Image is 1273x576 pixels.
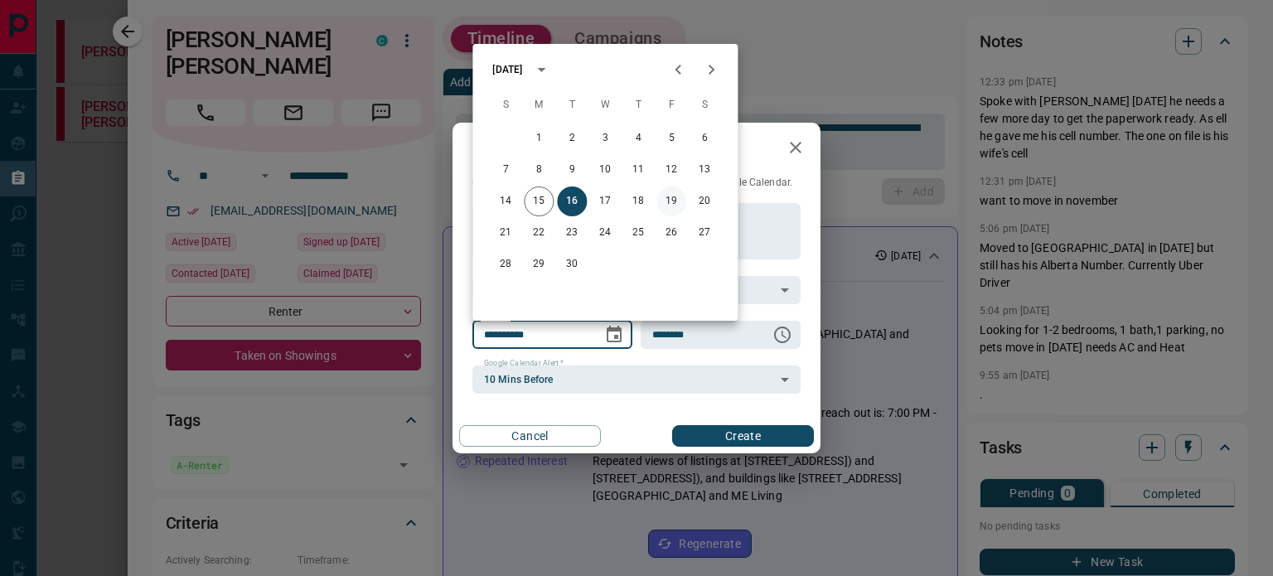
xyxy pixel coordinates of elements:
button: 5 [656,123,686,153]
button: Create [672,425,814,447]
span: Thursday [623,89,653,122]
span: Friday [656,89,686,122]
button: 6 [690,123,719,153]
button: Choose date, selected date is Sep 16, 2025 [598,318,631,351]
button: 12 [656,155,686,185]
button: Cancel [459,425,601,447]
button: Previous month [661,53,695,86]
button: 30 [557,249,587,279]
span: Sunday [491,89,520,122]
button: 9 [557,155,587,185]
button: calendar view is open, switch to year view [527,56,555,84]
button: 15 [524,186,554,216]
span: Monday [524,89,554,122]
button: 3 [590,123,620,153]
button: 26 [656,218,686,248]
label: Google Calendar Alert [484,358,564,369]
button: 20 [690,186,719,216]
button: 7 [491,155,520,185]
div: [DATE] [492,62,522,77]
button: 25 [623,218,653,248]
button: 29 [524,249,554,279]
button: 2 [557,123,587,153]
button: 1 [524,123,554,153]
button: 16 [557,186,587,216]
button: 22 [524,218,554,248]
button: 27 [690,218,719,248]
span: Saturday [690,89,719,122]
button: 23 [557,218,587,248]
button: Next month [695,53,728,86]
button: 8 [524,155,554,185]
div: 10 Mins Before [472,365,801,394]
button: Choose time, selected time is 6:00 AM [766,318,799,351]
button: 18 [623,186,653,216]
button: 17 [590,186,620,216]
button: 4 [623,123,653,153]
button: 13 [690,155,719,185]
button: 10 [590,155,620,185]
button: 24 [590,218,620,248]
button: 21 [491,218,520,248]
button: 28 [491,249,520,279]
span: Wednesday [590,89,620,122]
label: Date [484,313,505,324]
button: 14 [491,186,520,216]
h2: New Task [453,123,565,176]
button: 19 [656,186,686,216]
label: Time [652,313,674,324]
button: 11 [623,155,653,185]
span: Tuesday [557,89,587,122]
